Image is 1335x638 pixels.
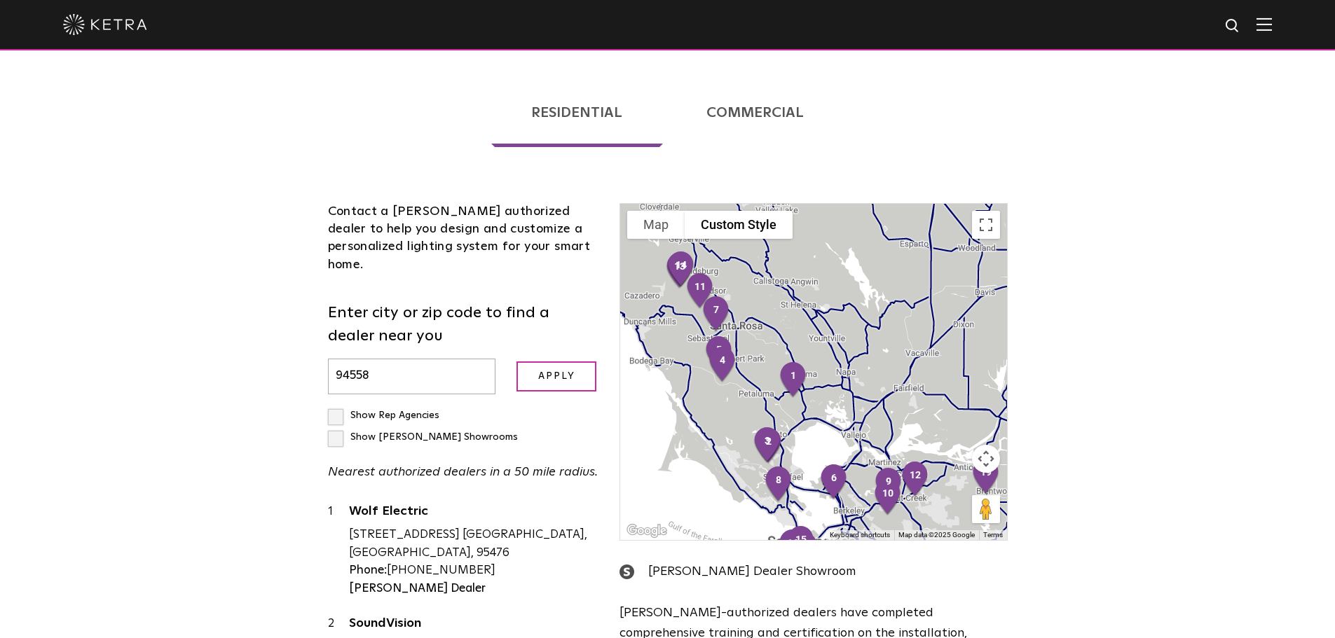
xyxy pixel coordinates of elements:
div: Contact a [PERSON_NAME] authorized dealer to help you design and customize a personalized lightin... [328,203,599,274]
a: Residential [491,78,662,147]
img: showroom_icon.png [619,564,634,579]
div: 9 [868,462,909,511]
div: 7 [696,290,737,339]
a: Terms [983,531,1003,539]
input: Apply [516,361,596,391]
div: 13 [659,247,700,296]
img: Google [624,522,670,540]
div: 17 [785,527,826,576]
button: Custom Style [685,211,793,239]
div: [PERSON_NAME] Dealer Showroom [619,562,1007,582]
div: 11 [680,267,720,316]
img: Hamburger%20Nav.svg [1257,18,1272,31]
div: 4 [702,340,743,389]
label: Enter city or zip code to find a dealer near you [328,302,599,348]
div: 19 [966,452,1006,501]
div: 1 [328,503,349,597]
div: 10 [868,473,908,522]
div: 15 [781,520,821,569]
div: [PHONE_NUMBER] [349,562,599,580]
label: Show [PERSON_NAME] Showrooms [328,432,518,442]
a: Commercial [666,78,844,147]
img: search icon [1224,18,1242,35]
div: 14 [661,245,701,294]
div: 5 [699,330,739,379]
div: 16 [772,523,813,572]
p: Nearest authorized dealers in a 50 mile radius. [328,462,599,483]
div: 3 [747,421,788,470]
div: 2 [748,422,789,471]
strong: [PERSON_NAME] Dealer [349,583,486,595]
div: 1 [773,356,814,405]
button: Drag Pegman onto the map to open Street View [972,495,1000,523]
div: [STREET_ADDRESS] [GEOGRAPHIC_DATA], [GEOGRAPHIC_DATA], 95476 [349,526,599,562]
label: Show Rep Agencies [328,410,439,420]
button: Keyboard shortcuts [830,530,890,540]
button: Toggle fullscreen view [972,211,1000,239]
a: Wolf Electric [349,505,599,522]
div: 6 [814,458,854,507]
div: 8 [758,460,799,509]
a: Open this area in Google Maps (opens a new window) [624,522,670,540]
button: Map camera controls [972,445,1000,473]
input: Enter city or zip code [328,359,496,394]
strong: Phone: [349,564,387,576]
a: SoundVision [349,617,599,634]
div: 18 [781,528,822,577]
img: ketra-logo-2019-white [63,14,147,35]
div: 12 [895,455,936,504]
button: Show street map [627,211,685,239]
span: Map data ©2025 Google [898,531,975,539]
